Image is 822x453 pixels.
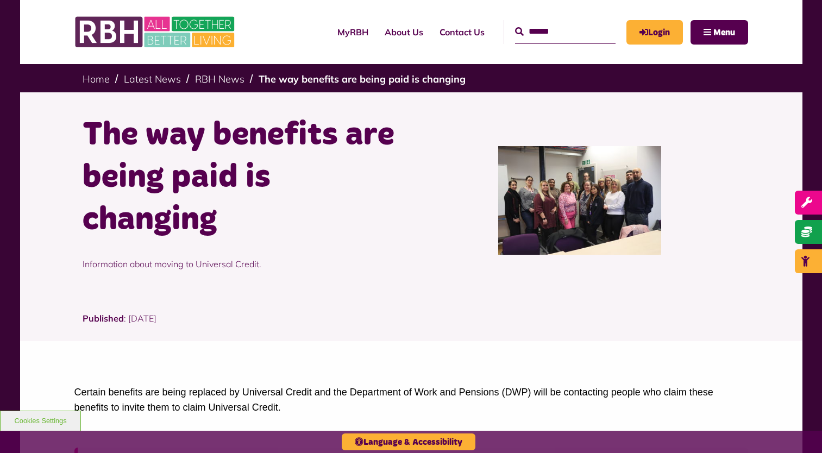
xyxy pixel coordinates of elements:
[498,146,661,255] img: Image 20240221 090526 6698B4e8
[377,17,431,47] a: About Us
[83,241,403,287] p: Information about moving to Universal Credit.
[83,312,740,341] p: : [DATE]
[431,17,493,47] a: Contact Us
[74,387,713,413] span: Certain benefits are being replaced by Universal Credit and the Department of Work and Pensions (...
[329,17,377,47] a: MyRBH
[713,28,735,37] span: Menu
[259,73,466,85] a: The way benefits are being paid is changing
[342,433,475,450] button: Language & Accessibility
[83,313,124,324] strong: Published
[124,73,181,85] a: Latest News
[626,20,683,45] a: MyRBH
[83,114,403,241] h1: The way benefits are being paid is changing
[195,73,244,85] a: RBH News
[74,11,237,53] img: RBH
[83,73,110,85] a: Home
[773,404,822,453] iframe: Netcall Web Assistant for live chat
[691,20,748,45] button: Navigation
